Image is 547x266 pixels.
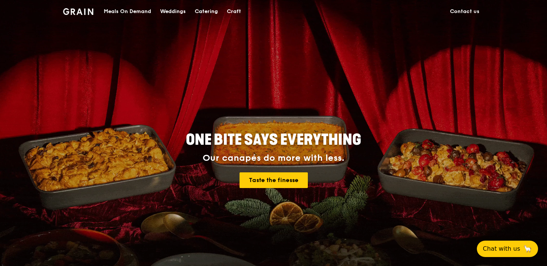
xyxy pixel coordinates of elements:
img: Grain [63,8,93,15]
div: Craft [227,0,241,23]
span: ONE BITE SAYS EVERYTHING [186,131,361,149]
a: Catering [190,0,222,23]
div: Our canapés do more with less. [139,153,408,163]
button: Chat with us🦙 [477,241,538,257]
a: Taste the finesse [240,172,308,188]
a: Craft [222,0,246,23]
a: Contact us [446,0,484,23]
div: Weddings [160,0,186,23]
div: Meals On Demand [104,0,151,23]
div: Catering [195,0,218,23]
a: Weddings [156,0,190,23]
span: 🦙 [523,244,532,253]
span: Chat with us [483,244,520,253]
